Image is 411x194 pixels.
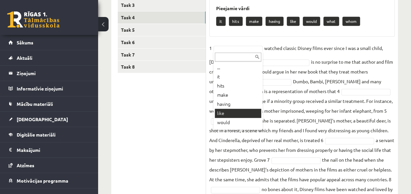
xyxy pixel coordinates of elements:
div: like [215,109,261,118]
div: what [215,127,261,136]
div: ... [215,63,261,72]
div: it [215,72,261,81]
div: hits [215,81,261,90]
div: make [215,90,261,100]
div: having [215,100,261,109]
div: would [215,118,261,127]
